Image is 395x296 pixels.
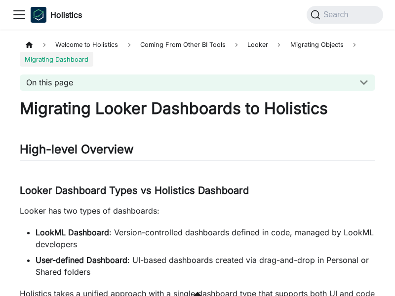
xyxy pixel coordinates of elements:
button: On this page [20,74,375,91]
b: Holistics [50,9,82,21]
strong: LookML Dashboard [36,227,109,237]
h1: Migrating Looker Dashboards to Holistics [20,99,375,118]
button: Search (Command+K) [307,6,383,24]
span: Coming From Other BI Tools [135,37,231,52]
nav: Breadcrumbs [20,37,375,67]
li: : Version-controlled dashboards defined in code, managed by LookML developers [36,226,375,250]
button: Toggle navigation bar [12,7,27,22]
h2: High-level Overview [20,142,375,161]
a: HolisticsHolisticsHolistics [31,7,82,23]
span: Welcome to Holistics [50,37,123,52]
p: Looker has two types of dashboards: [20,205,375,217]
a: Looker [242,37,273,52]
strong: User-defined Dashboard [36,255,127,265]
h3: Looker Dashboard Types vs Holistics Dashboard [20,185,375,197]
span: Migrating Dashboard [20,52,93,66]
a: Home page [20,37,39,52]
span: Search [320,10,355,19]
img: Holistics [31,7,46,23]
span: Migrating Objects [285,37,348,52]
li: : UI-based dashboards created via drag-and-drop in Personal or Shared folders [36,254,375,278]
span: Looker [247,41,268,48]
